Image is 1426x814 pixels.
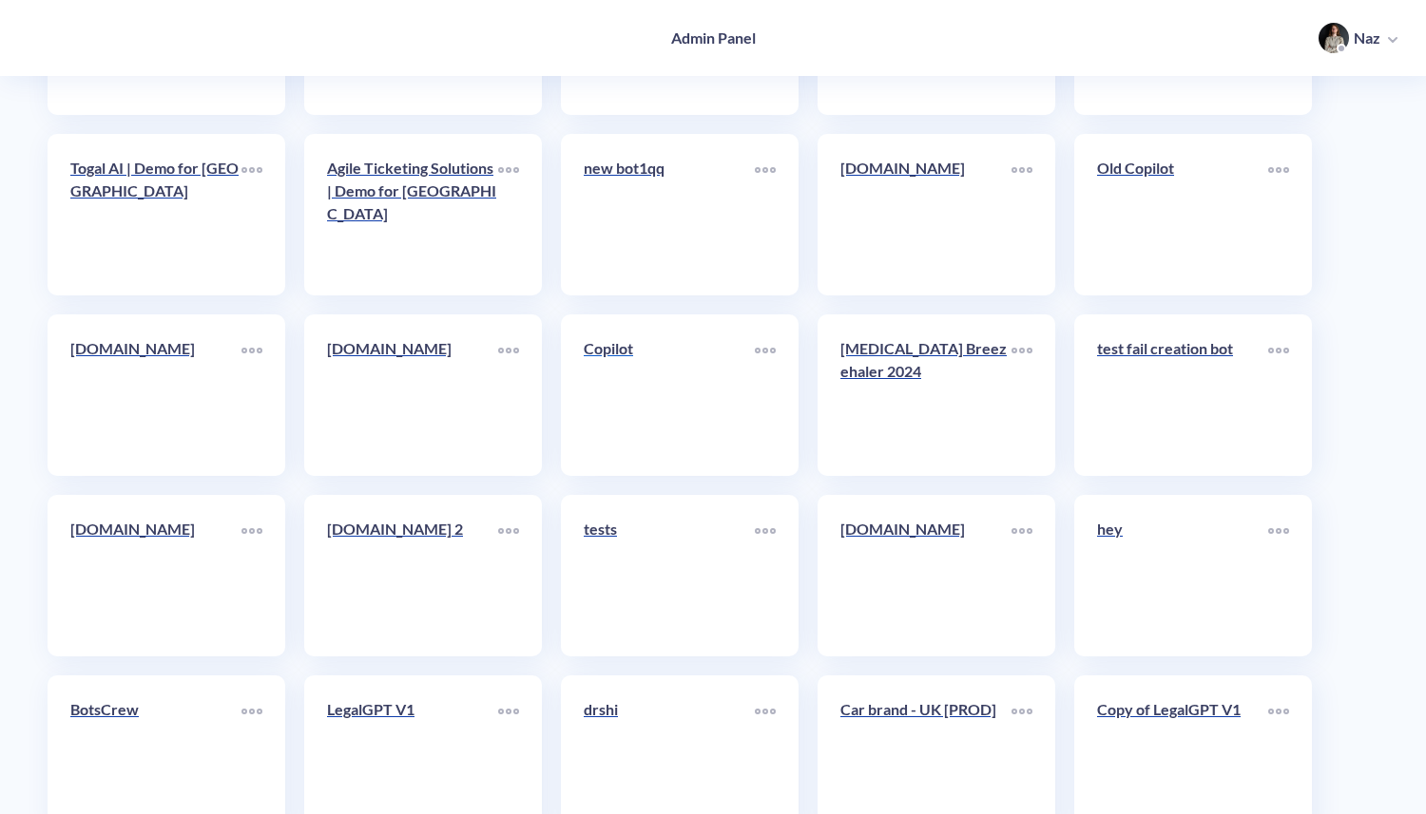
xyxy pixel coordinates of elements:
p: Copilot [584,337,755,360]
p: Car brand - UK [PROD] [840,698,1012,721]
a: LegalGPT V1 [327,698,498,814]
a: [DOMAIN_NAME] [70,518,241,634]
p: BotsCrew [70,698,241,721]
a: [DOMAIN_NAME] [840,518,1012,634]
a: new bot1qq [584,157,755,273]
p: Old Copilot [1097,157,1268,180]
a: [DOMAIN_NAME] 2 [327,518,498,634]
p: Togal AI | Demo for [GEOGRAPHIC_DATA] [70,157,241,202]
h4: Admin Panel [671,28,756,47]
p: LegalGPT V1 [327,698,498,721]
p: tests [584,518,755,540]
a: [MEDICAL_DATA] Breezehaler 2024 [840,337,1012,453]
p: new bot1qq [584,157,755,180]
p: Copy of LegalGPT V1 [1097,698,1268,721]
a: Copy of LegalGPT V1 [1097,698,1268,814]
p: [DOMAIN_NAME] 2 [327,518,498,540]
p: test fail creation bot [1097,337,1268,360]
a: [DOMAIN_NAME] [840,157,1012,273]
p: Naz [1354,28,1380,48]
p: [MEDICAL_DATA] Breezehaler 2024 [840,337,1012,383]
a: BotsCrew [70,698,241,814]
p: [DOMAIN_NAME] [327,337,498,360]
p: hey [1097,518,1268,540]
a: Agile Ticketing Solutions | Demo for [GEOGRAPHIC_DATA] [327,157,498,273]
p: Agile Ticketing Solutions | Demo for [GEOGRAPHIC_DATA] [327,157,498,225]
p: [DOMAIN_NAME] [840,157,1012,180]
p: [DOMAIN_NAME] [840,518,1012,540]
a: Togal AI | Demo for [GEOGRAPHIC_DATA] [70,157,241,273]
a: test fail creation bot [1097,337,1268,453]
p: [DOMAIN_NAME] [70,337,241,360]
button: user photoNaz [1309,21,1407,55]
a: Old Copilot [1097,157,1268,273]
a: Car brand - UK [PROD] [840,698,1012,814]
a: Copilot [584,337,755,453]
a: [DOMAIN_NAME] [70,337,241,453]
a: drshi [584,698,755,814]
p: [DOMAIN_NAME] [70,518,241,540]
img: user photo [1319,23,1349,53]
a: hey [1097,518,1268,634]
a: tests [584,518,755,634]
a: [DOMAIN_NAME] [327,337,498,453]
p: drshi [584,698,755,721]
